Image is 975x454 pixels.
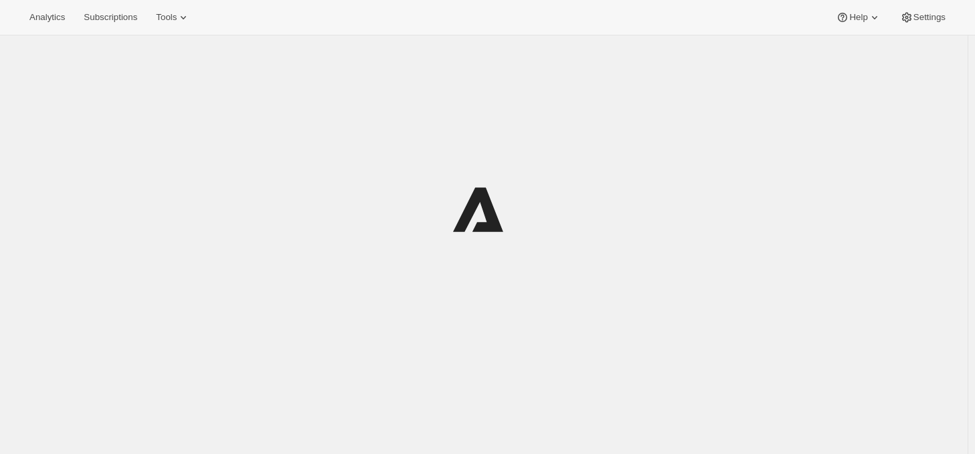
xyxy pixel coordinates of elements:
[76,8,145,27] button: Subscriptions
[156,12,177,23] span: Tools
[913,12,946,23] span: Settings
[21,8,73,27] button: Analytics
[892,8,954,27] button: Settings
[849,12,867,23] span: Help
[84,12,137,23] span: Subscriptions
[148,8,198,27] button: Tools
[828,8,889,27] button: Help
[29,12,65,23] span: Analytics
